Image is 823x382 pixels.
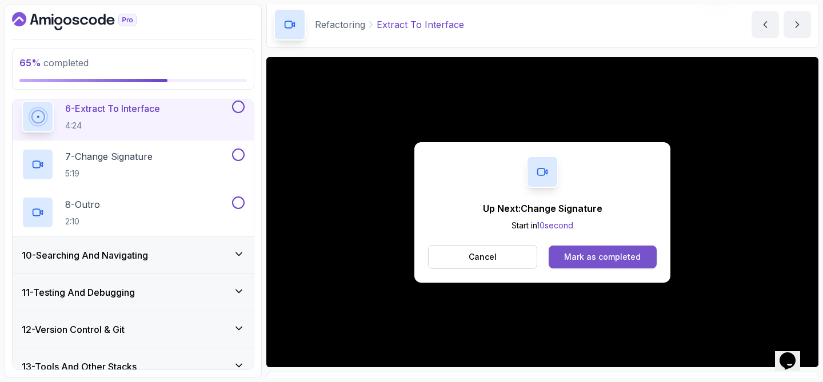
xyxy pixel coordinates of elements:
[752,11,779,38] button: previous content
[266,57,818,367] iframe: 6 - Extract To Interface
[775,336,812,371] iframe: chat widget
[22,148,245,180] button: 7-Change Signature5:19
[22,323,125,336] h3: 12 - Version Control & Git
[19,57,89,69] span: completed
[65,120,160,131] p: 4:24
[564,251,641,263] div: Mark as completed
[315,18,365,31] p: Refactoring
[19,57,41,69] span: 65 %
[65,198,100,211] p: 8 - Outro
[22,360,137,373] h3: 13 - Tools And Other Stacks
[22,196,245,228] button: 8-Outro2:10
[65,168,153,179] p: 5:19
[469,251,497,263] p: Cancel
[377,18,464,31] p: Extract To Interface
[483,220,602,231] p: Start in
[483,202,602,215] p: Up Next: Change Signature
[12,12,163,30] a: Dashboard
[428,245,537,269] button: Cancel
[22,100,245,132] button: 6-Extract To Interface4:24
[13,237,254,274] button: 10-Searching And Navigating
[65,216,100,227] p: 2:10
[13,311,254,348] button: 12-Version Control & Git
[22,248,148,262] h3: 10 - Searching And Navigating
[537,220,573,230] span: 10 second
[65,102,160,115] p: 6 - Extract To Interface
[549,246,657,268] button: Mark as completed
[13,274,254,311] button: 11-Testing And Debugging
[65,150,153,163] p: 7 - Change Signature
[22,286,135,299] h3: 11 - Testing And Debugging
[784,11,811,38] button: next content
